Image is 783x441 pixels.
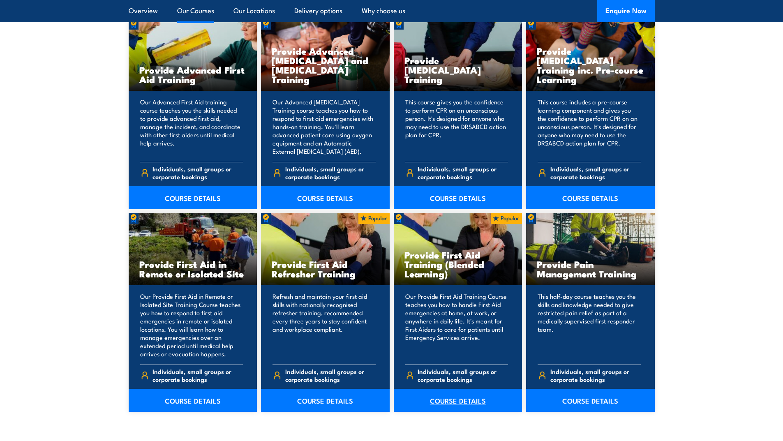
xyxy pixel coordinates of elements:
[550,165,641,180] span: Individuals, small groups or corporate bookings
[404,55,512,84] h3: Provide [MEDICAL_DATA] Training
[139,65,247,84] h3: Provide Advanced First Aid Training
[152,165,243,180] span: Individuals, small groups or corporate bookings
[285,367,376,383] span: Individuals, small groups or corporate bookings
[526,186,655,209] a: COURSE DETAILS
[550,367,641,383] span: Individuals, small groups or corporate bookings
[537,259,644,278] h3: Provide Pain Management Training
[129,186,257,209] a: COURSE DETAILS
[537,46,644,84] h3: Provide [MEDICAL_DATA] Training inc. Pre-course Learning
[538,98,641,155] p: This course includes a pre-course learning component and gives you the confidence to perform CPR ...
[273,292,376,358] p: Refresh and maintain your first aid skills with nationally recognised refresher training, recomme...
[285,165,376,180] span: Individuals, small groups or corporate bookings
[526,389,655,412] a: COURSE DETAILS
[272,259,379,278] h3: Provide First Aid Refresher Training
[404,250,512,278] h3: Provide First Aid Training (Blended Learning)
[273,98,376,155] p: Our Advanced [MEDICAL_DATA] Training course teaches you how to respond to first aid emergencies w...
[405,98,508,155] p: This course gives you the confidence to perform CPR on an unconscious person. It's designed for a...
[261,389,390,412] a: COURSE DETAILS
[394,186,522,209] a: COURSE DETAILS
[418,165,508,180] span: Individuals, small groups or corporate bookings
[129,389,257,412] a: COURSE DETAILS
[272,46,379,84] h3: Provide Advanced [MEDICAL_DATA] and [MEDICAL_DATA] Training
[418,367,508,383] span: Individuals, small groups or corporate bookings
[140,98,243,155] p: Our Advanced First Aid training course teaches you the skills needed to provide advanced first ai...
[140,292,243,358] p: Our Provide First Aid in Remote or Isolated Site Training Course teaches you how to respond to fi...
[405,292,508,358] p: Our Provide First Aid Training Course teaches you how to handle First Aid emergencies at home, at...
[261,186,390,209] a: COURSE DETAILS
[152,367,243,383] span: Individuals, small groups or corporate bookings
[139,259,247,278] h3: Provide First Aid in Remote or Isolated Site
[394,389,522,412] a: COURSE DETAILS
[538,292,641,358] p: This half-day course teaches you the skills and knowledge needed to give restricted pain relief a...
